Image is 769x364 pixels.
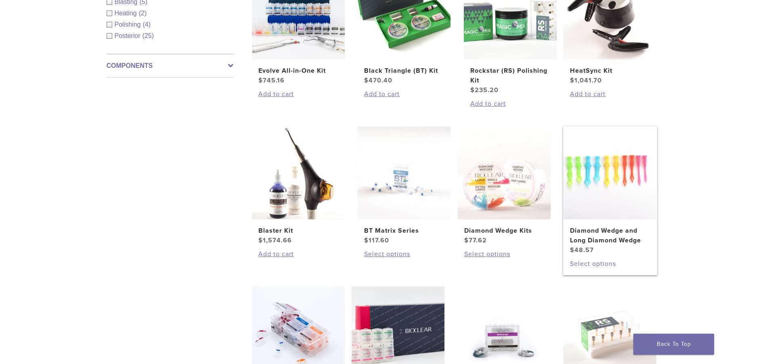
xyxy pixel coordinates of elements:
[364,226,444,236] h2: BT Matrix Series
[258,76,285,84] bdi: 745.16
[364,249,444,259] a: Select options for “BT Matrix Series”
[570,89,650,99] a: Add to cart: “HeatSync Kit”
[258,236,263,244] span: $
[364,76,392,84] bdi: 470.40
[633,334,714,355] a: Back To Top
[570,76,574,84] span: $
[464,226,544,236] h2: Diamond Wedge Kits
[364,66,444,76] h2: Black Triangle (BT) Kit
[364,89,444,99] a: Add to cart: “Black Triangle (BT) Kit”
[258,89,338,99] a: Add to cart: “Evolve All-in-One Kit”
[570,66,650,76] h2: HeatSync Kit
[251,126,346,245] a: Blaster KitBlaster Kit $1,574.66
[570,246,574,254] span: $
[107,61,233,71] label: Components
[458,126,551,219] img: Diamond Wedge Kits
[258,236,292,244] bdi: 1,574.66
[570,226,650,245] h2: Diamond Wedge and Long Diamond Wedge
[252,126,345,219] img: Blaster Kit
[115,32,142,39] span: Posterior
[470,99,550,109] a: Add to cart: “Rockstar (RS) Polishing Kit”
[570,259,650,269] a: Select options for “Diamond Wedge and Long Diamond Wedge”
[115,21,143,28] span: Polishing
[570,76,602,84] bdi: 1,041.70
[142,32,154,39] span: (25)
[464,249,544,259] a: Select options for “Diamond Wedge Kits”
[258,226,338,236] h2: Blaster Kit
[464,236,487,244] bdi: 77.62
[470,66,550,85] h2: Rockstar (RS) Polishing Kit
[258,249,338,259] a: Add to cart: “Blaster Kit”
[258,66,338,76] h2: Evolve All-in-One Kit
[563,126,657,255] a: Diamond Wedge and Long Diamond WedgeDiamond Wedge and Long Diamond Wedge $48.57
[364,76,369,84] span: $
[364,236,389,244] bdi: 117.60
[139,10,147,17] span: (2)
[357,126,451,245] a: BT Matrix SeriesBT Matrix Series $117.60
[258,76,263,84] span: $
[564,126,656,219] img: Diamond Wedge and Long Diamond Wedge
[142,21,151,28] span: (4)
[464,236,469,244] span: $
[364,236,369,244] span: $
[470,86,475,94] span: $
[358,126,451,219] img: BT Matrix Series
[457,126,551,245] a: Diamond Wedge KitsDiamond Wedge Kits $77.62
[115,10,139,17] span: Heating
[470,86,499,94] bdi: 235.20
[570,246,594,254] bdi: 48.57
